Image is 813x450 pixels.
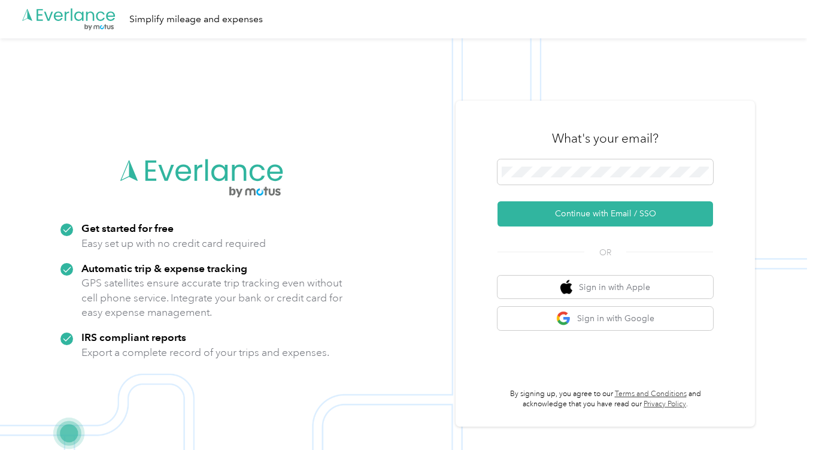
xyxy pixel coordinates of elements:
[81,222,174,234] strong: Get started for free
[746,383,813,450] iframe: Everlance-gr Chat Button Frame
[497,389,713,410] p: By signing up, you agree to our and acknowledge that you have read our .
[560,280,572,295] img: apple logo
[552,130,659,147] h3: What's your email?
[584,246,626,259] span: OR
[615,389,687,398] a: Terms and Conditions
[644,400,686,409] a: Privacy Policy
[497,307,713,330] button: google logoSign in with Google
[81,331,186,343] strong: IRS compliant reports
[556,311,571,326] img: google logo
[81,276,343,320] p: GPS satellites ensure accurate trip tracking even without cell phone service. Integrate your bank...
[81,236,266,251] p: Easy set up with no credit card required
[81,262,247,274] strong: Automatic trip & expense tracking
[129,12,263,27] div: Simplify mileage and expenses
[497,201,713,226] button: Continue with Email / SSO
[497,276,713,299] button: apple logoSign in with Apple
[81,345,329,360] p: Export a complete record of your trips and expenses.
